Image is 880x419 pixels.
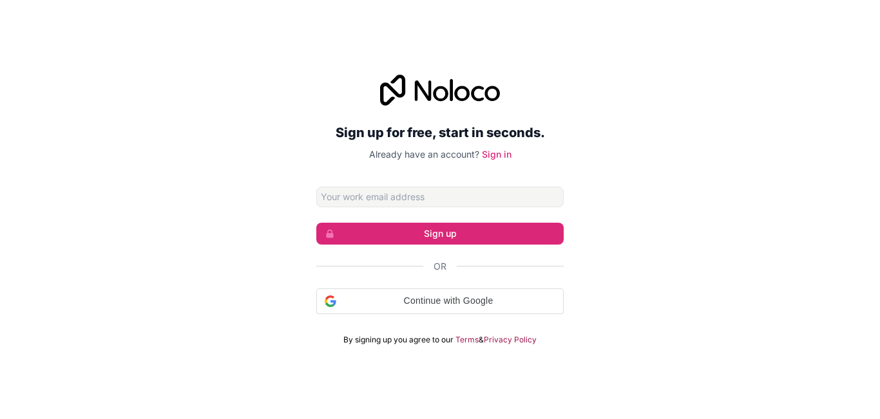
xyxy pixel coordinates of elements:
a: Sign in [482,149,512,160]
span: & [479,335,484,345]
div: Continue with Google [316,288,564,314]
a: Terms [455,335,479,345]
span: Already have an account? [369,149,479,160]
a: Privacy Policy [484,335,537,345]
span: By signing up you agree to our [343,335,454,345]
input: Email address [316,187,564,207]
button: Sign up [316,223,564,245]
h2: Sign up for free, start in seconds. [316,121,564,144]
span: Or [434,260,446,273]
span: Continue with Google [341,294,555,308]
